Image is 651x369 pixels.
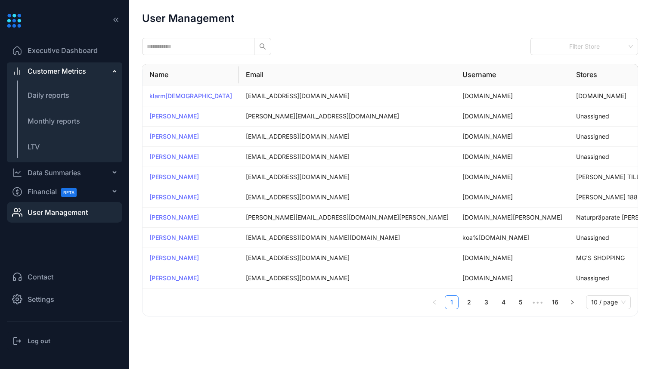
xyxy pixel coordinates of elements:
li: 16 [548,295,562,309]
a: [PERSON_NAME] [149,153,199,160]
td: [EMAIL_ADDRESS][DOMAIN_NAME] [239,86,456,106]
li: Previous Page [428,295,441,309]
td: [EMAIL_ADDRESS][DOMAIN_NAME] [239,167,456,187]
td: [DOMAIN_NAME] [456,248,569,268]
span: Settings [28,294,54,304]
li: 1 [445,295,459,309]
span: Monthly reports [28,117,80,125]
a: 2 [462,296,475,309]
th: Email [239,64,456,86]
td: [DOMAIN_NAME] [456,127,569,147]
span: Executive Dashboard [28,45,98,56]
td: [PERSON_NAME][EMAIL_ADDRESS][DOMAIN_NAME][PERSON_NAME] [239,208,456,228]
a: 3 [480,296,493,309]
th: Name [143,64,239,86]
span: 10 / page [591,296,626,309]
td: [EMAIL_ADDRESS][DOMAIN_NAME] [239,127,456,147]
a: 1 [445,296,458,309]
td: [EMAIL_ADDRESS][DOMAIN_NAME] [239,268,456,288]
td: [DOMAIN_NAME] [456,167,569,187]
a: [PERSON_NAME] [149,254,199,261]
td: [PERSON_NAME][EMAIL_ADDRESS][DOMAIN_NAME] [239,106,456,127]
li: 4 [496,295,510,309]
li: 5 [514,295,527,309]
h3: Log out [28,337,50,345]
a: [PERSON_NAME] [149,274,199,282]
span: BETA [61,188,77,197]
button: left [428,295,441,309]
td: [EMAIL_ADDRESS][DOMAIN_NAME] [239,147,456,167]
td: [DOMAIN_NAME][PERSON_NAME] [456,208,569,228]
span: Contact [28,272,53,282]
td: koa%[DOMAIN_NAME] [456,228,569,248]
span: User Management [28,207,88,217]
a: [PERSON_NAME] [149,173,199,180]
a: [PERSON_NAME] [149,193,199,201]
a: [PERSON_NAME] [149,133,199,140]
span: LTV [28,143,40,151]
h1: User Management [142,13,234,24]
td: [DOMAIN_NAME] [456,147,569,167]
a: 5 [514,296,527,309]
th: Username [456,64,569,86]
div: Data Summaries [28,167,81,178]
span: left [432,300,437,305]
div: Page Size [586,295,631,309]
span: search [259,43,266,50]
td: [EMAIL_ADDRESS][DOMAIN_NAME] [239,248,456,268]
span: right [570,300,575,305]
td: [DOMAIN_NAME] [456,106,569,127]
li: 3 [479,295,493,309]
button: right [565,295,579,309]
td: [DOMAIN_NAME] [456,86,569,106]
td: [EMAIL_ADDRESS][DOMAIN_NAME][DOMAIN_NAME] [239,228,456,248]
li: Next Page [565,295,579,309]
a: 4 [497,296,510,309]
a: 16 [549,296,561,309]
span: Customer Metrics [28,66,86,76]
span: ••• [531,295,545,309]
a: [PERSON_NAME] [149,234,199,241]
span: Financial [28,182,84,202]
a: [PERSON_NAME] [149,214,199,221]
td: [DOMAIN_NAME] [456,268,569,288]
td: [DOMAIN_NAME] [456,187,569,208]
li: Next 5 Pages [531,295,545,309]
a: klarm[DEMOGRAPHIC_DATA] [149,92,232,99]
a: [PERSON_NAME] [149,112,199,120]
li: 2 [462,295,476,309]
td: [EMAIL_ADDRESS][DOMAIN_NAME] [239,187,456,208]
span: Daily reports [28,91,69,99]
